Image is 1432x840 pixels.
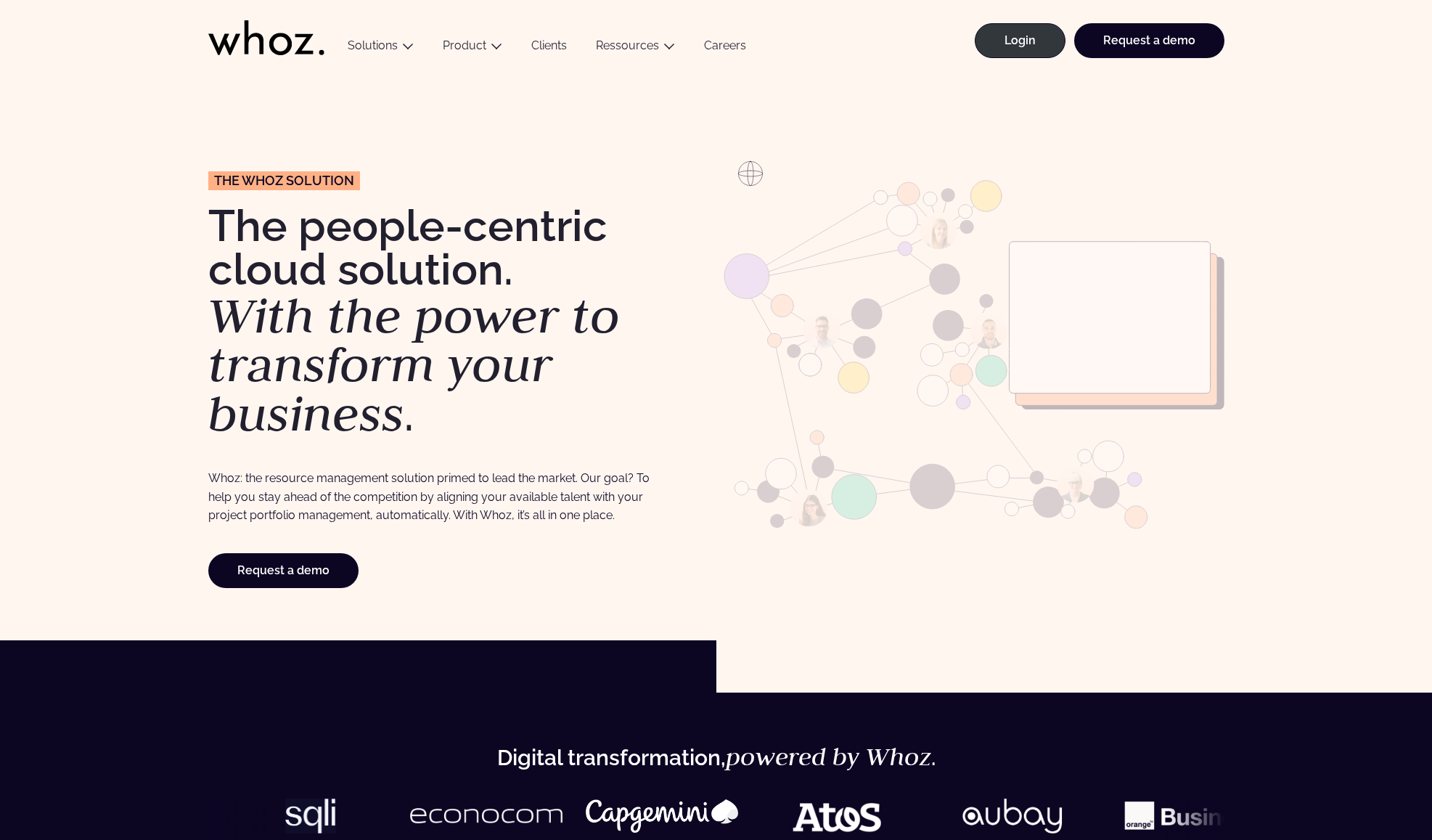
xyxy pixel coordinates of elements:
em: With the power to transform your business [208,283,620,445]
a: Careers [690,38,761,58]
a: Request a demo [208,553,359,588]
h1: The people-centric cloud solution. . [208,204,709,439]
a: Login [975,23,1065,58]
a: Request a demo [1074,23,1224,58]
span: The Whoz solution [214,174,354,187]
p: Whoz: the resource management solution primed to lead the market. Our goal? To help you stay ahea... [208,469,659,524]
button: Product [428,38,517,58]
p: Digital transformation, . [29,745,1403,770]
a: Ressources [596,38,659,52]
em: powered by Whoz [726,741,931,772]
button: Solutions [333,38,428,58]
button: Ressources [581,38,690,58]
a: Clients [517,38,581,58]
a: Product [443,38,486,52]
